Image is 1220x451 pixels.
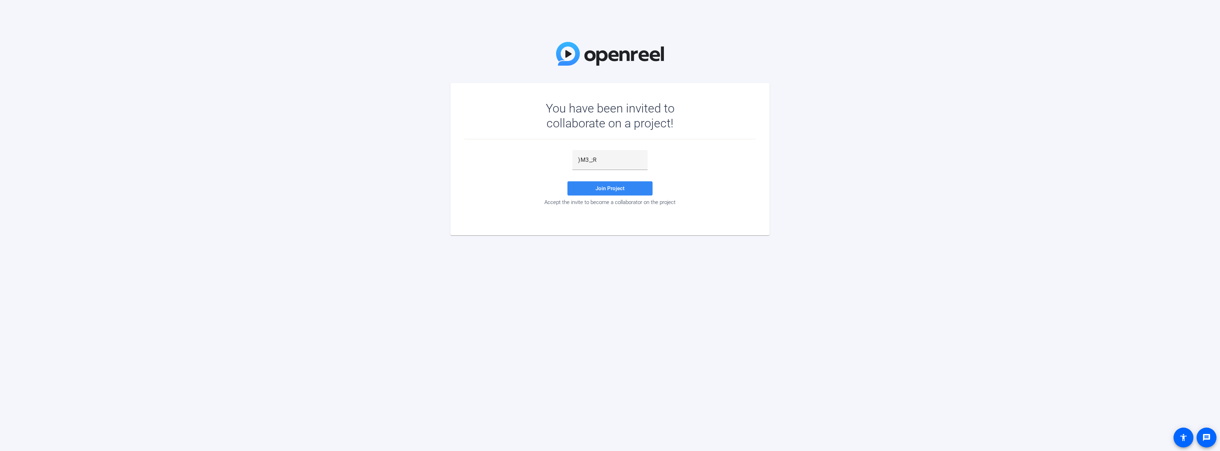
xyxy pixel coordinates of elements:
[525,101,695,131] div: You have been invited to collaborate on a project!
[1179,433,1188,442] mat-icon: accessibility
[556,42,664,66] img: OpenReel Logo
[465,199,755,205] div: Accept the invite to become a collaborator on the project
[578,156,642,164] input: Password
[1202,433,1211,442] mat-icon: message
[595,185,625,192] span: Join Project
[567,181,653,196] button: Join Project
